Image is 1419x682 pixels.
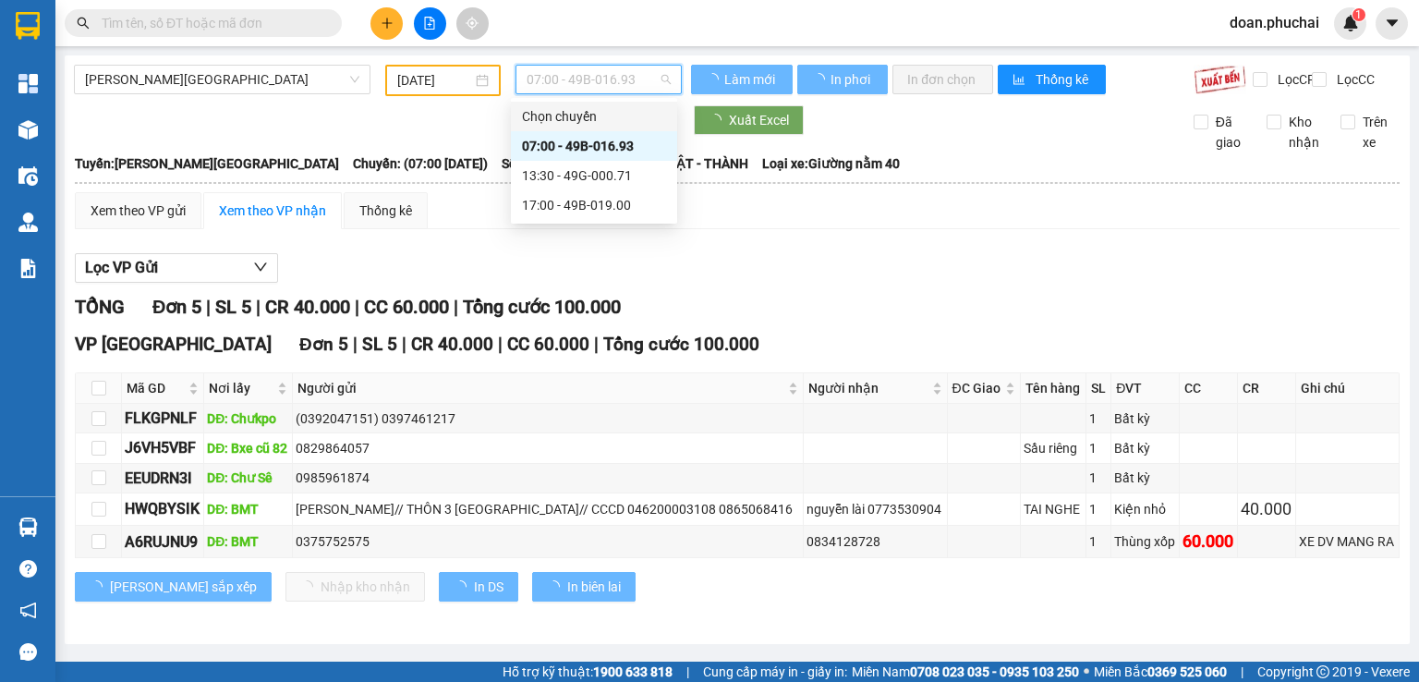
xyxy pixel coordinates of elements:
[703,662,847,682] span: Cung cấp máy in - giấy in:
[1299,531,1396,552] div: XE DV MANG RA
[797,65,888,94] button: In phơi
[19,602,37,619] span: notification
[1352,8,1365,21] sup: 1
[686,662,689,682] span: |
[831,69,873,90] span: In phơi
[362,334,397,355] span: SL 5
[296,499,800,519] div: [PERSON_NAME]// THÔN 3 [GEOGRAPHIC_DATA]// CCCD 046200003108 0865068416
[423,17,436,30] span: file-add
[18,518,38,537] img: warehouse-icon
[454,296,458,318] span: |
[1094,662,1227,682] span: Miền Bắc
[110,577,257,597] span: [PERSON_NAME] sắp xếp
[127,378,185,398] span: Mã GD
[414,7,446,40] button: file-add
[91,201,186,221] div: Xem theo VP gửi
[619,153,748,174] span: Tài xế: NHẬT - THÀNH
[910,664,1079,679] strong: 0708 023 035 - 0935 103 250
[1024,499,1083,519] div: TAI NGHE
[1180,373,1238,404] th: CC
[1021,373,1086,404] th: Tên hàng
[952,378,1001,398] span: ĐC Giao
[296,408,800,429] div: (0392047151) 0397461217
[296,468,800,488] div: 0985961874
[122,464,204,493] td: EEUDRN3I
[85,256,158,279] span: Lọc VP Gửi
[998,65,1106,94] button: bar-chartThống kê
[1238,373,1296,404] th: CR
[1147,664,1227,679] strong: 0369 525 060
[1114,408,1176,429] div: Bất kỳ
[691,65,793,94] button: Làm mới
[454,580,474,593] span: loading
[503,662,673,682] span: Hỗ trợ kỹ thuật:
[359,201,412,221] div: Thống kê
[1114,468,1176,488] div: Bất kỳ
[125,467,200,490] div: EEUDRN3I
[102,13,320,33] input: Tìm tên, số ĐT hoặc mã đơn
[1089,499,1108,519] div: 1
[1089,438,1108,458] div: 1
[729,110,789,130] span: Xuất Excel
[207,408,289,429] div: DĐ: Chưkpo
[122,493,204,526] td: HWQBYSIK
[466,17,479,30] span: aim
[402,334,406,355] span: |
[1089,408,1108,429] div: 1
[1270,69,1318,90] span: Lọc CR
[1296,373,1400,404] th: Ghi chú
[16,12,40,40] img: logo-vxr
[256,296,261,318] span: |
[1215,11,1334,34] span: doan.phuchai
[219,201,326,221] div: Xem theo VP nhận
[474,577,503,597] span: In DS
[498,334,503,355] span: |
[567,577,621,597] span: In biên lai
[207,468,289,488] div: DĐ: Chư Sê
[18,74,38,93] img: dashboard-icon
[807,531,943,552] div: 0834128728
[90,580,110,593] span: loading
[522,136,666,156] div: 07:00 - 49B-016.93
[527,66,672,93] span: 07:00 - 49B-016.93
[370,7,403,40] button: plus
[296,438,800,458] div: 0829864057
[122,404,204,433] td: FLKGPNLF
[285,572,425,602] button: Nhập kho nhận
[532,572,636,602] button: In biên lai
[852,662,1079,682] span: Miền Nam
[1376,7,1408,40] button: caret-down
[1089,531,1108,552] div: 1
[1208,112,1254,152] span: Đã giao
[209,378,273,398] span: Nơi lấy
[75,572,272,602] button: [PERSON_NAME] sắp xếp
[381,17,394,30] span: plus
[215,296,251,318] span: SL 5
[892,65,993,94] button: In đơn chọn
[125,436,200,459] div: J6VH5VBF
[18,166,38,186] img: warehouse-icon
[1013,73,1028,88] span: bar-chart
[75,334,272,355] span: VP [GEOGRAPHIC_DATA]
[1329,69,1377,90] span: Lọc CC
[808,378,928,398] span: Người nhận
[1355,8,1362,21] span: 1
[694,105,804,135] button: Xuất Excel
[75,296,125,318] span: TỔNG
[1182,529,1234,554] div: 60.000
[1342,15,1359,31] img: icon-new-feature
[507,334,589,355] span: CC 60.000
[397,70,471,91] input: 10/10/2025
[1086,373,1111,404] th: SL
[85,66,359,93] span: Gia Lai - Đà Lạt
[122,433,204,463] td: J6VH5VBF
[522,165,666,186] div: 13:30 - 49G-000.71
[709,114,729,127] span: loading
[1024,438,1083,458] div: Sầu riêng
[812,73,828,86] span: loading
[547,580,567,593] span: loading
[125,407,200,430] div: FLKGPNLF
[1194,65,1246,94] img: 9k=
[207,438,289,458] div: DĐ: Bxe cũ 82
[593,664,673,679] strong: 1900 633 818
